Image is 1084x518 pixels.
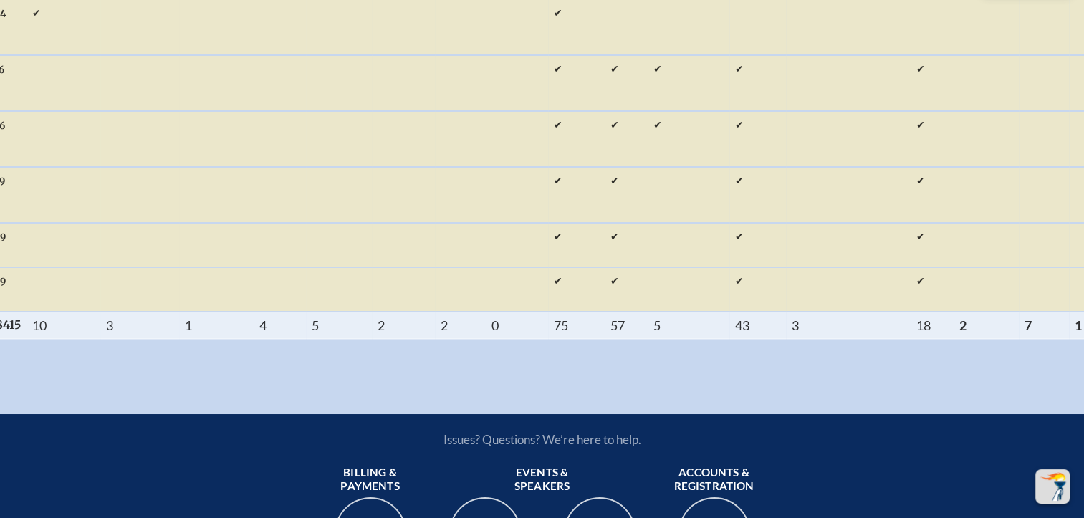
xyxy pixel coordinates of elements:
span: ✔ [610,62,619,75]
span: ✔ [554,118,562,131]
th: 10 [27,312,100,339]
span: ✔ [735,230,744,243]
th: 7 [1019,312,1069,339]
span: ✔ [916,62,925,75]
span: ✔ [554,62,562,75]
span: ✔ [32,6,41,19]
span: ✔ [916,174,925,187]
img: To the top [1038,472,1067,501]
span: ✔ [653,118,662,131]
th: 5 [648,312,729,339]
th: 0 [486,312,548,339]
p: Issues? Questions? We’re here to help. [290,432,795,447]
th: 57 [605,312,648,339]
span: ✔ [610,230,619,243]
span: ✔ [554,274,562,287]
th: 75 [548,312,605,339]
span: ✔ [610,274,619,287]
span: ✔ [735,174,744,187]
th: 2 [435,312,486,339]
span: ✔ [554,6,562,19]
th: 1 [179,312,254,339]
th: 3 [786,312,911,339]
th: 18 [911,312,954,339]
th: 2 [954,312,1019,339]
th: 43 [729,312,786,339]
span: ✔ [916,274,925,287]
button: Scroll Top [1035,469,1070,504]
th: 5 [306,312,372,339]
span: ✔ [610,174,619,187]
th: 3 [100,312,179,339]
span: ✔ [554,230,562,243]
span: ✔ [735,62,744,75]
span: ✔ [653,62,662,75]
span: ✔ [735,118,744,131]
th: 4 [254,312,306,339]
span: ✔ [916,230,925,243]
span: ✔ [916,118,925,131]
span: Accounts & registration [663,466,766,494]
span: ✔ [554,174,562,187]
span: ✔ [610,118,619,131]
span: Billing & payments [319,466,422,494]
span: Events & speakers [491,466,594,494]
span: ✔ [735,274,744,287]
th: 2 [372,312,435,339]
